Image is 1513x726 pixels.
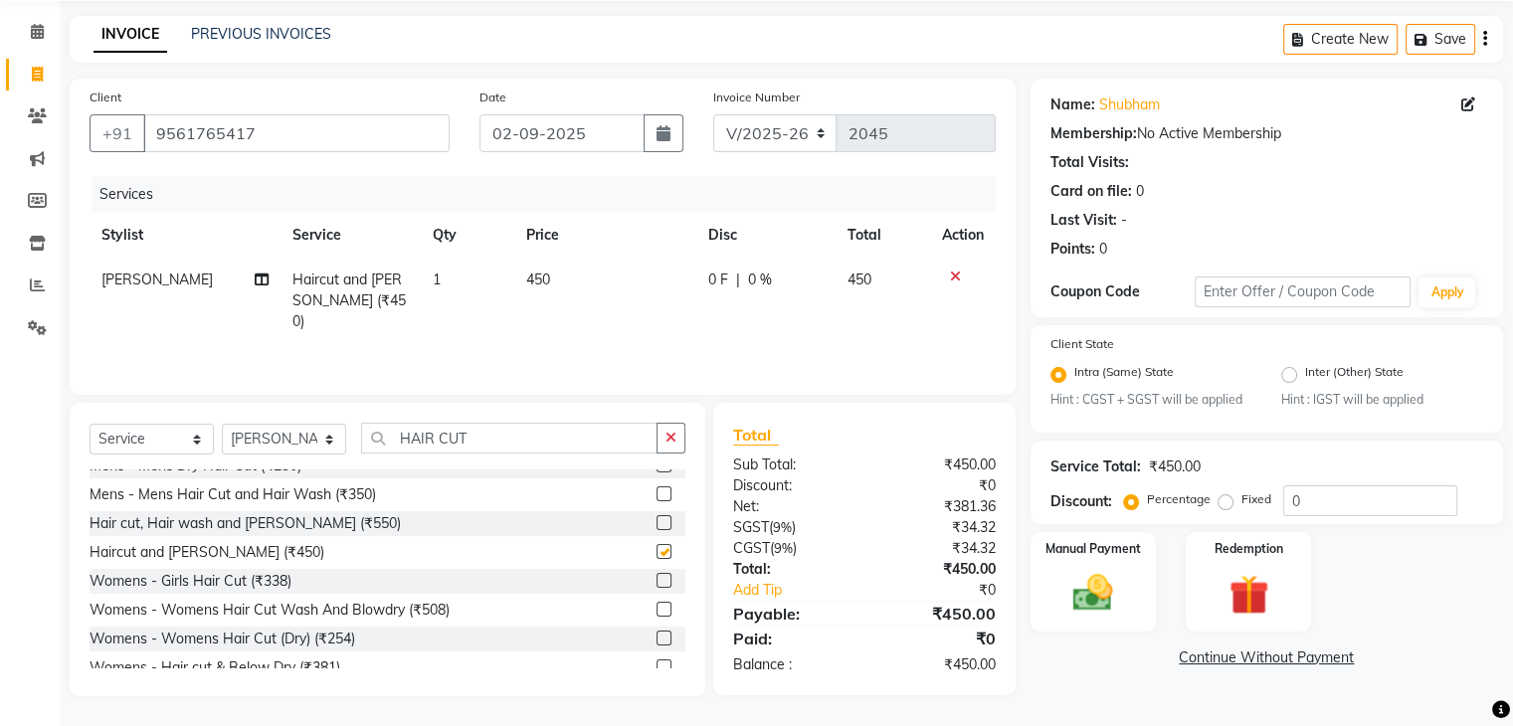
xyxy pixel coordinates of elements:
[864,517,1011,538] div: ₹34.32
[1241,490,1271,508] label: Fixed
[143,114,450,152] input: Search by Name/Mobile/Email/Code
[90,600,450,621] div: Womens - Womens Hair Cut Wash And Blowdry (₹508)
[864,627,1011,650] div: ₹0
[1281,391,1483,409] small: Hint : IGST will be applied
[733,539,770,557] span: CGST
[1099,239,1107,260] div: 0
[1215,540,1283,558] label: Redemption
[930,213,996,258] th: Action
[1305,363,1404,387] label: Inter (Other) State
[1060,570,1125,616] img: _cash.svg
[748,270,772,290] span: 0 %
[361,423,658,454] input: Search or Scan
[1050,391,1252,409] small: Hint : CGST + SGST will be applied
[1149,456,1201,477] div: ₹450.00
[292,271,406,330] span: Haircut and [PERSON_NAME] (₹450)
[1050,281,1195,302] div: Coupon Code
[1074,363,1174,387] label: Intra (Same) State
[90,484,376,505] div: Mens - Mens Hair Cut and Hair Wash (₹350)
[733,518,769,536] span: SGST
[1045,540,1141,558] label: Manual Payment
[696,213,836,258] th: Disc
[1147,490,1211,508] label: Percentage
[718,454,864,475] div: Sub Total:
[733,425,779,446] span: Total
[92,176,1011,213] div: Services
[718,602,864,626] div: Payable:
[774,540,793,556] span: 9%
[888,580,1010,601] div: ₹0
[526,271,550,288] span: 450
[421,213,514,258] th: Qty
[718,559,864,580] div: Total:
[1121,210,1127,231] div: -
[1050,239,1095,260] div: Points:
[90,657,340,678] div: Womens - Hair cut & Below Dry (₹381)
[773,519,792,535] span: 9%
[864,496,1011,517] div: ₹381.36
[718,580,888,601] a: Add Tip
[1050,491,1112,512] div: Discount:
[708,270,728,290] span: 0 F
[514,213,696,258] th: Price
[718,475,864,496] div: Discount:
[1050,335,1114,353] label: Client State
[864,454,1011,475] div: ₹450.00
[713,89,800,106] label: Invoice Number
[1099,94,1160,115] a: Shubham
[1195,276,1412,307] input: Enter Offer / Coupon Code
[736,270,740,290] span: |
[1217,570,1281,620] img: _gift.svg
[1050,123,1137,144] div: Membership:
[718,496,864,517] div: Net:
[1406,24,1475,55] button: Save
[94,17,167,53] a: INVOICE
[1050,94,1095,115] div: Name:
[1035,647,1499,668] a: Continue Without Payment
[101,271,213,288] span: [PERSON_NAME]
[1050,456,1141,477] div: Service Total:
[90,89,121,106] label: Client
[1050,123,1483,144] div: No Active Membership
[90,114,145,152] button: +91
[1050,181,1132,202] div: Card on file:
[864,559,1011,580] div: ₹450.00
[1418,277,1475,307] button: Apply
[90,571,291,592] div: Womens - Girls Hair Cut (₹338)
[1050,210,1117,231] div: Last Visit:
[1283,24,1398,55] button: Create New
[864,602,1011,626] div: ₹450.00
[848,271,871,288] span: 450
[718,627,864,650] div: Paid:
[718,517,864,538] div: ( )
[1136,181,1144,202] div: 0
[90,513,401,534] div: Hair cut, Hair wash and [PERSON_NAME] (₹550)
[281,213,421,258] th: Service
[864,654,1011,675] div: ₹450.00
[718,654,864,675] div: Balance :
[718,538,864,559] div: ( )
[479,89,506,106] label: Date
[191,25,331,43] a: PREVIOUS INVOICES
[1050,152,1129,173] div: Total Visits:
[90,542,324,563] div: Haircut and [PERSON_NAME] (₹450)
[433,271,441,288] span: 1
[836,213,930,258] th: Total
[90,213,281,258] th: Stylist
[864,538,1011,559] div: ₹34.32
[90,629,355,649] div: Womens - Womens Hair Cut (Dry) (₹254)
[864,475,1011,496] div: ₹0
